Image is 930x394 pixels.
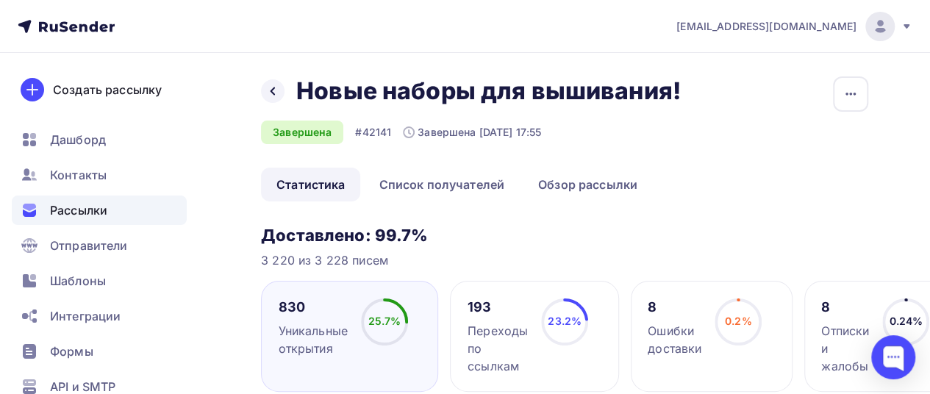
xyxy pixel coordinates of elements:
div: Завершена [261,121,343,144]
span: Интеграции [50,307,121,325]
a: Дашборд [12,125,187,154]
span: Рассылки [50,201,107,219]
a: Шаблоны [12,266,187,295]
span: Формы [50,343,93,360]
div: #42141 [355,125,391,140]
div: Создать рассылку [53,81,162,98]
div: Отписки и жалобы [821,322,869,375]
div: 830 [279,298,348,316]
a: Обзор рассылки [523,168,653,201]
span: Шаблоны [50,272,106,290]
span: 23.2% [548,315,582,327]
div: 8 [648,298,701,316]
span: Контакты [50,166,107,184]
span: 0.24% [889,315,923,327]
div: 8 [821,298,869,316]
div: Ошибки доставки [648,322,701,357]
a: Статистика [261,168,360,201]
a: Отправители [12,231,187,260]
div: Уникальные открытия [279,322,348,357]
div: 193 [468,298,528,316]
span: Отправители [50,237,128,254]
a: Список получателей [363,168,520,201]
div: 3 220 из 3 228 писем [261,251,868,269]
a: Формы [12,337,187,366]
span: [EMAIL_ADDRESS][DOMAIN_NAME] [676,19,856,34]
h2: Новые наборы для вышивания! [296,76,681,106]
span: 25.7% [368,315,401,327]
span: Дашборд [50,131,106,148]
a: [EMAIL_ADDRESS][DOMAIN_NAME] [676,12,912,41]
a: Контакты [12,160,187,190]
h3: Доставлено: 99.7% [261,225,868,246]
div: Переходы по ссылкам [468,322,528,375]
a: Рассылки [12,196,187,225]
span: 0.2% [725,315,752,327]
div: Завершена [DATE] 17:55 [403,125,541,140]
